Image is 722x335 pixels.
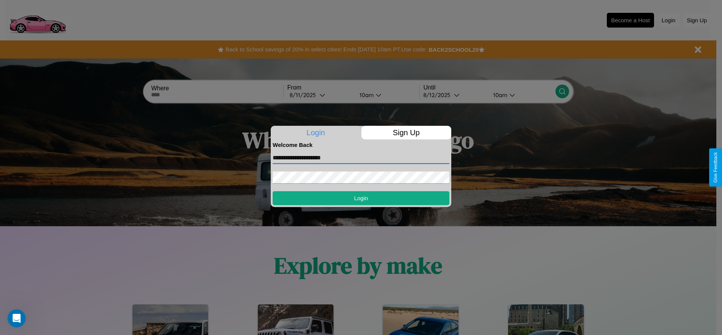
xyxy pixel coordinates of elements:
[713,152,718,183] div: Give Feedback
[273,142,449,148] h4: Welcome Back
[8,309,26,327] iframe: Intercom live chat
[273,191,449,205] button: Login
[361,126,452,139] p: Sign Up
[271,126,361,139] p: Login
